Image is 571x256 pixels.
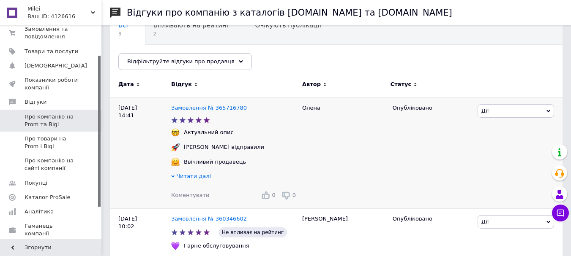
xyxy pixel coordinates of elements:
[171,172,298,182] div: Читати далі
[25,62,87,70] span: [DEMOGRAPHIC_DATA]
[25,179,47,187] span: Покупці
[391,81,412,88] span: Статус
[25,98,46,106] span: Відгуки
[171,158,180,166] img: :hugging_face:
[27,13,101,20] div: Ваш ID: 4126616
[118,22,128,29] span: Всі
[393,104,471,112] div: Опубліковано
[219,227,287,237] span: Не впливає на рейтинг
[27,5,91,13] span: Milei
[153,22,230,29] span: Впливають на рейтинг
[171,216,247,222] a: Замовлення № 360346602
[182,158,248,166] div: Ввічливий продавець
[481,108,489,114] span: Дії
[171,143,180,151] img: :rocket:
[255,22,321,29] span: Очікують публікації
[118,31,128,37] span: 3
[153,31,230,37] span: 2
[171,128,180,137] img: :nerd_face:
[25,157,78,172] span: Про компанію на сайті компанії
[25,208,54,216] span: Аналітика
[171,192,209,198] span: Коментувати
[25,113,78,128] span: Про компанію на Prom та Bigl
[25,48,78,55] span: Товари та послуги
[182,242,251,250] div: Гарне обслуговування
[110,97,171,208] div: [DATE] 14:41
[118,81,134,88] span: Дата
[127,58,235,65] span: Відфільтруйте відгуки про продавця
[481,218,489,225] span: Дії
[292,192,296,198] span: 0
[118,54,204,61] span: Опубліковані без комен...
[302,81,321,88] span: Автор
[25,222,78,237] span: Гаманець компанії
[127,8,452,18] h1: Відгуки про компанію з каталогів [DOMAIN_NAME] та [DOMAIN_NAME]
[25,25,78,40] span: Замовлення та повідомлення
[110,45,221,77] div: Опубліковані без коментаря
[182,129,236,136] div: Актуальний опис
[25,76,78,92] span: Показники роботи компанії
[182,143,266,151] div: [PERSON_NAME] відправили
[272,192,275,198] span: 0
[552,205,569,221] button: Чат з покупцем
[171,242,180,250] img: :purple_heart:
[25,194,70,201] span: Каталог ProSale
[176,173,211,179] span: Читати далі
[393,215,471,223] div: Опубліковано
[25,135,78,150] span: Про товари на Prom і Bigl
[298,97,388,208] div: Олена
[171,105,247,111] a: Замовлення № 365716780
[171,81,192,88] span: Відгук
